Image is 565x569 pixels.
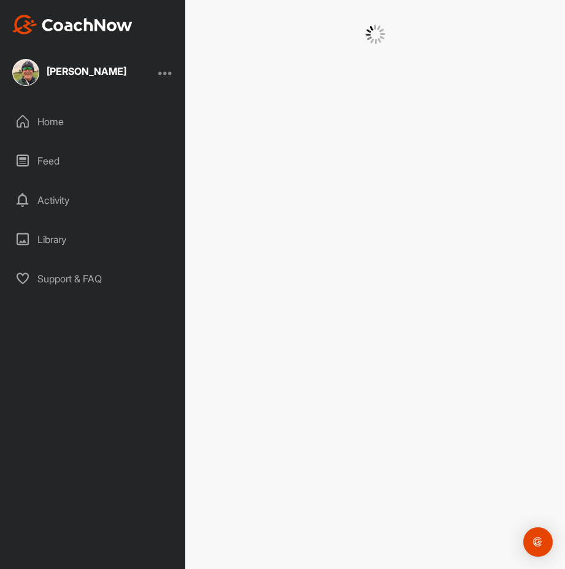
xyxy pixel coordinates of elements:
[12,59,39,86] img: square_e5dfe91757f7884c45a4eae9bfc5f6cc.jpg
[7,106,180,137] div: Home
[7,185,180,215] div: Activity
[47,66,126,76] div: [PERSON_NAME]
[7,224,180,255] div: Library
[523,527,553,557] div: Open Intercom Messenger
[12,15,133,34] img: CoachNow
[7,145,180,176] div: Feed
[366,25,385,44] img: G6gVgL6ErOh57ABN0eRmCEwV0I4iEi4d8EwaPGI0tHgoAbU4EAHFLEQAh+QQFCgALACwIAA4AGAASAAAEbHDJSesaOCdk+8xg...
[7,263,180,294] div: Support & FAQ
